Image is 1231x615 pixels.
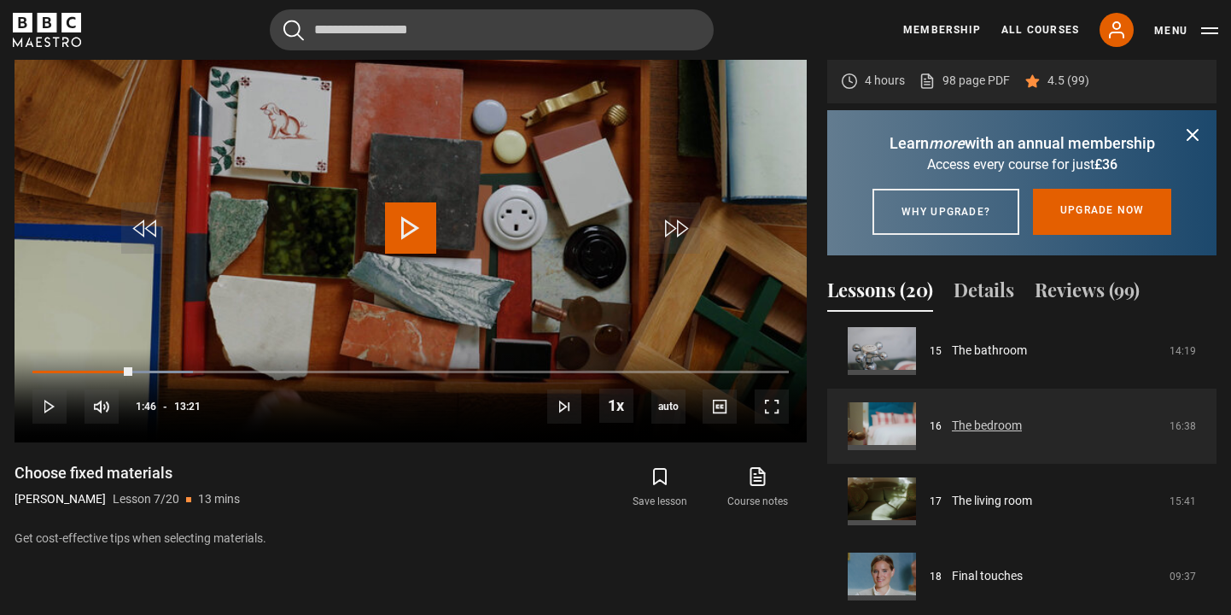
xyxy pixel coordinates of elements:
div: Progress Bar [32,371,789,374]
a: The bedroom [952,417,1022,435]
button: Toggle navigation [1154,22,1218,39]
p: Lesson 7/20 [113,490,179,508]
a: Why upgrade? [872,189,1019,235]
button: Playback Rate [599,389,633,423]
button: Save lesson [611,463,709,512]
p: 4 hours [865,72,905,90]
a: Membership [903,22,981,38]
a: All Courses [1001,22,1079,38]
h1: Choose fixed materials [15,463,240,483]
button: Next Lesson [547,389,581,424]
span: - [163,401,167,413]
p: 4.5 (99) [1047,72,1089,90]
button: Reviews (99) [1035,276,1140,312]
a: Final touches [952,567,1023,585]
button: Mute [85,389,119,424]
span: 1:46 [136,391,156,422]
a: The living room [952,492,1032,510]
p: Access every course for just [848,155,1196,175]
button: Fullscreen [755,389,789,424]
a: 98 page PDF [919,72,1010,90]
span: 13:21 [174,391,201,422]
button: Play [32,389,67,424]
button: Submit the search query [283,20,304,41]
p: 13 mins [198,490,240,508]
i: more [929,134,965,152]
div: Current quality: 720p [651,389,686,424]
p: Learn with an annual membership [848,132,1196,155]
p: [PERSON_NAME] [15,490,106,508]
span: £36 [1094,156,1117,173]
button: Lessons (20) [827,276,933,312]
button: Captions [703,389,737,424]
button: Details [954,276,1014,312]
a: Upgrade now [1033,189,1171,235]
input: Search [270,9,714,50]
a: The bathroom [952,342,1027,360]
a: Course notes [709,463,807,512]
p: Get cost-effective tips when selecting materials. [15,530,807,548]
span: auto [651,389,686,424]
svg: BBC Maestro [13,13,81,47]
